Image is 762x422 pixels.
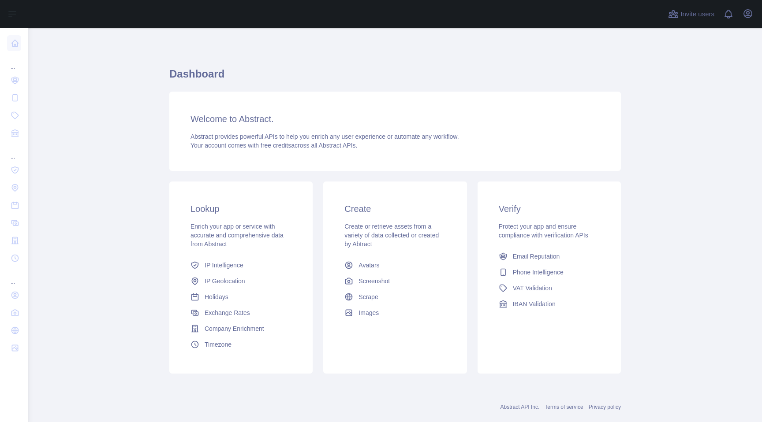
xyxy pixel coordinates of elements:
a: Scrape [341,289,449,305]
a: Company Enrichment [187,321,295,337]
button: Invite users [666,7,716,21]
a: Terms of service [545,404,583,410]
div: ... [7,268,21,285]
a: Exchange Rates [187,305,295,321]
a: Phone Intelligence [495,264,603,280]
span: Invite users [680,9,714,19]
span: Protect your app and ensure compliance with verification APIs [499,223,588,239]
a: Screenshot [341,273,449,289]
a: Images [341,305,449,321]
h3: Lookup [190,203,291,215]
a: Timezone [187,337,295,352]
span: Your account comes with across all Abstract APIs. [190,142,357,149]
div: ... [7,53,21,70]
span: Enrich your app or service with accurate and comprehensive data from Abstract [190,223,284,248]
span: Avatars [359,261,379,270]
span: Timezone [205,340,232,349]
a: IP Geolocation [187,273,295,289]
span: IP Geolocation [205,277,245,285]
h3: Verify [499,203,600,215]
span: IBAN Validation [513,300,556,308]
a: Email Reputation [495,248,603,264]
span: Exchange Rates [205,308,250,317]
a: Avatars [341,257,449,273]
span: IP Intelligence [205,261,243,270]
a: IP Intelligence [187,257,295,273]
span: Company Enrichment [205,324,264,333]
span: Abstract provides powerful APIs to help you enrich any user experience or automate any workflow. [190,133,459,140]
span: Scrape [359,292,378,301]
a: Privacy policy [589,404,621,410]
span: Email Reputation [513,252,560,261]
span: free credits [261,142,291,149]
div: ... [7,143,21,160]
span: VAT Validation [513,284,552,292]
span: Phone Intelligence [513,268,564,277]
a: VAT Validation [495,280,603,296]
a: IBAN Validation [495,296,603,312]
h3: Welcome to Abstract. [190,113,600,125]
h3: Create [344,203,445,215]
a: Abstract API Inc. [501,404,540,410]
h1: Dashboard [169,67,621,88]
a: Holidays [187,289,295,305]
span: Holidays [205,292,228,301]
span: Create or retrieve assets from a variety of data collected or created by Abtract [344,223,439,248]
span: Screenshot [359,277,390,285]
span: Images [359,308,379,317]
